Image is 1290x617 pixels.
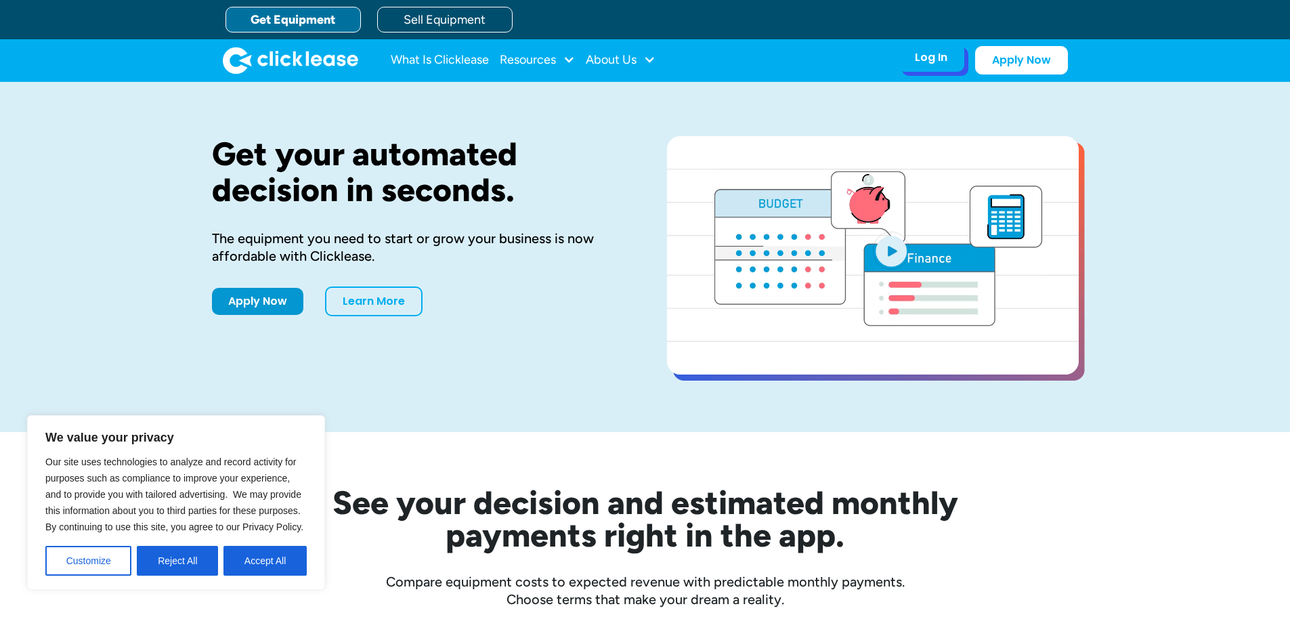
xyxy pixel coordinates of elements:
div: We value your privacy [27,415,325,590]
a: Learn More [325,286,423,316]
div: Resources [500,47,575,74]
img: Blue play button logo on a light blue circular background [873,232,909,270]
button: Accept All [223,546,307,576]
a: What Is Clicklease [391,47,489,74]
div: Log In [915,51,947,64]
p: We value your privacy [45,429,307,446]
div: About Us [586,47,655,74]
img: Clicklease logo [223,47,358,74]
div: The equipment you need to start or grow your business is now affordable with Clicklease. [212,230,624,265]
button: Customize [45,546,131,576]
a: home [223,47,358,74]
button: Reject All [137,546,218,576]
h2: See your decision and estimated monthly payments right in the app. [266,486,1025,551]
a: Apply Now [212,288,303,315]
h1: Get your automated decision in seconds. [212,136,624,208]
a: Apply Now [975,46,1068,75]
a: open lightbox [667,136,1079,375]
a: Get Equipment [225,7,361,33]
a: Sell Equipment [377,7,513,33]
div: Compare equipment costs to expected revenue with predictable monthly payments. Choose terms that ... [212,573,1079,608]
span: Our site uses technologies to analyze and record activity for purposes such as compliance to impr... [45,456,303,532]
